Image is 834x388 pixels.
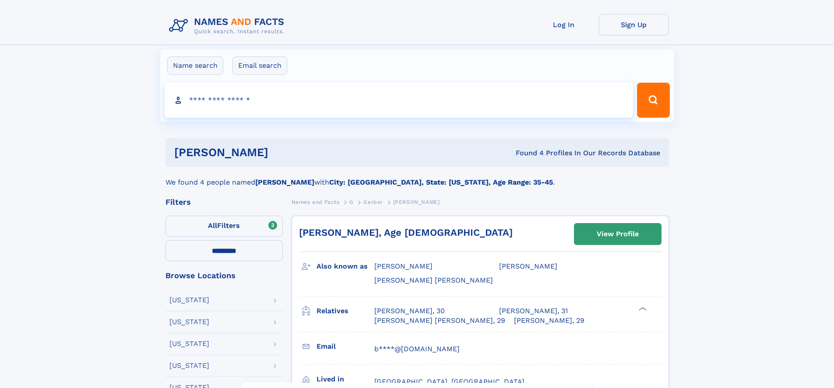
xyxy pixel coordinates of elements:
div: ❯ [637,306,647,311]
div: Filters [165,198,283,206]
h3: Email [317,339,374,354]
div: [US_STATE] [169,297,209,304]
h3: Lived in [317,372,374,387]
a: [PERSON_NAME], 30 [374,306,445,316]
span: [PERSON_NAME] [PERSON_NAME] [374,276,493,284]
label: Filters [165,216,283,237]
span: Gerber [363,199,383,205]
span: [PERSON_NAME] [393,199,440,205]
b: City: [GEOGRAPHIC_DATA], State: [US_STATE], Age Range: 35-45 [329,178,553,186]
a: [PERSON_NAME], 29 [514,316,584,325]
div: [US_STATE] [169,362,209,369]
a: [PERSON_NAME], Age [DEMOGRAPHIC_DATA] [299,227,513,238]
img: Logo Names and Facts [165,14,292,38]
button: Search Button [637,83,669,118]
h1: [PERSON_NAME] [174,147,392,158]
h3: Also known as [317,259,374,274]
div: [US_STATE] [169,340,209,347]
span: All [208,221,217,230]
span: [PERSON_NAME] [374,262,433,270]
a: Names and Facts [292,196,340,207]
a: G [349,196,354,207]
span: [PERSON_NAME] [499,262,557,270]
a: View Profile [574,224,661,245]
div: [US_STATE] [169,318,209,325]
span: G [349,199,354,205]
h3: Relatives [317,304,374,318]
a: [PERSON_NAME] [PERSON_NAME], 29 [374,316,505,325]
span: [GEOGRAPHIC_DATA], [GEOGRAPHIC_DATA] [374,378,524,386]
input: search input [165,83,633,118]
div: View Profile [597,224,639,244]
div: We found 4 people named with . [165,167,669,188]
label: Name search [167,56,223,75]
a: [PERSON_NAME], 31 [499,306,568,316]
div: Browse Locations [165,272,283,280]
label: Email search [232,56,287,75]
a: Log In [529,14,599,35]
a: Gerber [363,196,383,207]
b: [PERSON_NAME] [255,178,314,186]
a: Sign Up [599,14,669,35]
div: Found 4 Profiles In Our Records Database [392,148,660,158]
